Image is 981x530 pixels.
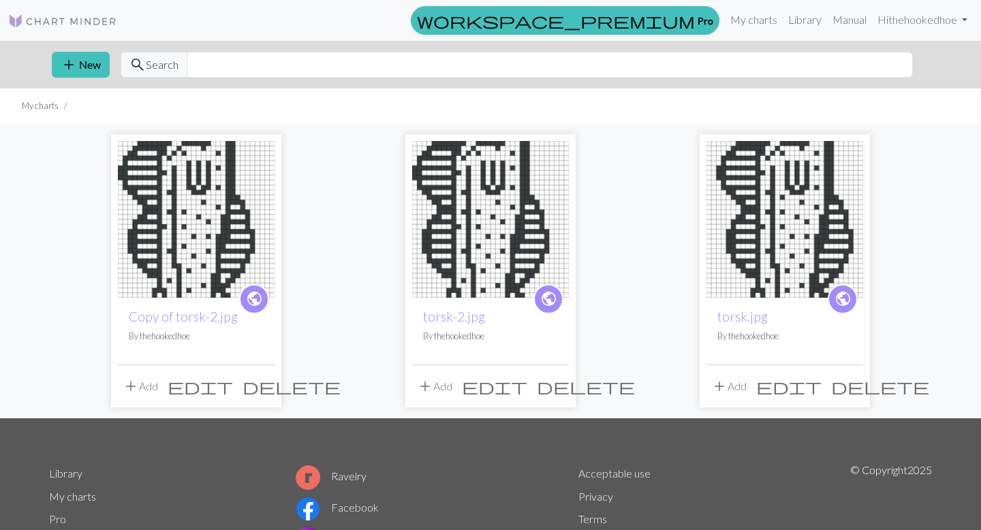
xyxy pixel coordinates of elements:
[246,285,263,313] i: public
[129,330,264,343] p: By thehookedhoe
[296,497,320,521] img: Facebook logo
[423,309,485,324] a: torsk-2.jpg
[578,467,651,480] a: Acceptable use
[706,373,751,399] button: Add
[118,211,275,224] a: torsk.jpg
[49,490,96,503] a: My charts
[146,57,178,73] span: Search
[533,284,563,314] a: public
[827,6,872,33] a: Manual
[123,377,139,396] span: add
[457,373,532,399] button: Edit
[8,13,117,29] img: Logo
[61,55,77,74] span: add
[118,141,275,298] img: torsk.jpg
[246,288,263,309] span: public
[831,377,929,396] span: delete
[462,378,527,394] i: Edit
[412,141,569,298] img: torsk.jpg
[756,377,822,396] span: edit
[751,373,826,399] button: Edit
[296,469,367,482] a: Ravelry
[52,52,110,78] button: New
[783,6,827,33] a: Library
[835,288,852,309] span: public
[872,6,973,33] a: Hithehookedhoe
[717,309,768,324] a: torsk.jpg
[296,465,320,490] img: Ravelry logo
[129,55,146,74] span: search
[417,11,695,30] span: workspace_premium
[725,6,783,33] a: My charts
[412,211,569,224] a: torsk.jpg
[417,377,433,396] span: add
[243,377,341,396] span: delete
[756,378,822,394] i: Edit
[168,378,233,394] i: Edit
[717,330,852,343] p: By thehookedhoe
[540,288,557,309] span: public
[835,285,852,313] i: public
[537,377,635,396] span: delete
[578,490,613,503] a: Privacy
[296,501,379,514] a: Facebook
[22,99,59,112] li: My charts
[412,373,457,399] button: Add
[118,373,163,399] button: Add
[238,373,345,399] button: Delete
[239,284,269,314] a: public
[462,377,527,396] span: edit
[826,373,934,399] button: Delete
[49,467,82,480] a: Library
[706,211,863,224] a: torsk.jpg
[706,141,863,298] img: torsk.jpg
[578,512,607,525] a: Terms
[163,373,238,399] button: Edit
[49,512,66,525] a: Pro
[532,373,640,399] button: Delete
[129,309,238,324] a: Copy of torsk-2.jpg
[423,330,558,343] p: By thehookedhoe
[540,285,557,313] i: public
[168,377,233,396] span: edit
[828,284,858,314] a: public
[411,6,719,35] a: Pro
[711,377,728,396] span: add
